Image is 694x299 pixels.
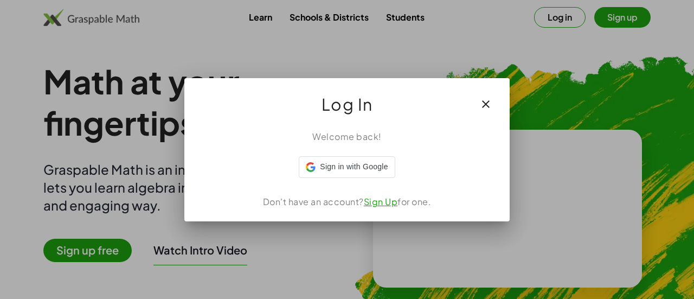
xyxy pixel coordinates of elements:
div: Don't have an account? for one. [197,195,497,208]
span: Sign in with Google [320,161,388,173]
span: Log In [322,91,373,117]
div: Welcome back! [197,130,497,143]
div: Sign in with Google [299,156,395,178]
a: Sign Up [364,196,398,207]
